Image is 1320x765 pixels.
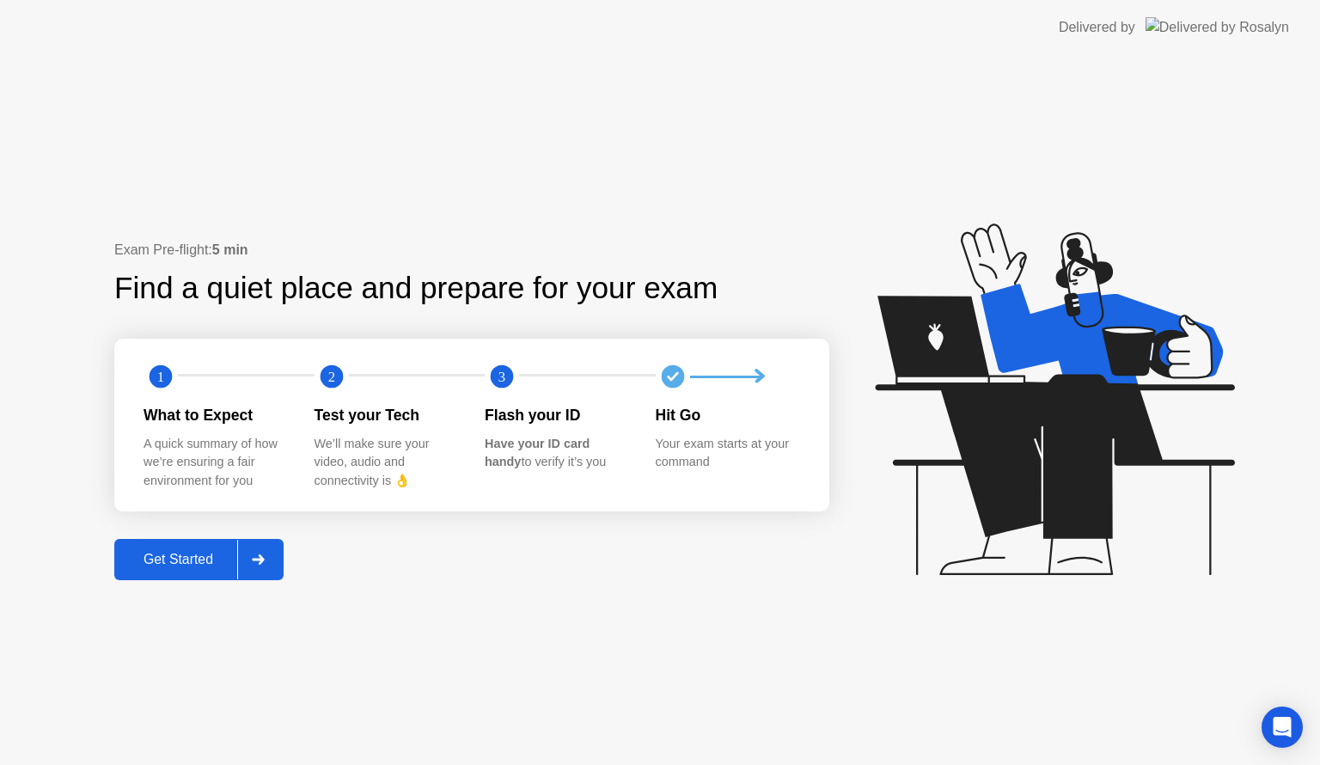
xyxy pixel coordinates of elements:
text: 1 [157,369,164,385]
div: Find a quiet place and prepare for your exam [114,266,720,311]
div: Open Intercom Messenger [1262,707,1303,748]
div: Hit Go [656,404,799,426]
div: to verify it’s you [485,435,628,472]
div: Exam Pre-flight: [114,240,829,260]
div: What to Expect [144,404,287,426]
div: Flash your ID [485,404,628,426]
b: 5 min [212,242,248,257]
div: Test your Tech [315,404,458,426]
div: Your exam starts at your command [656,435,799,472]
div: Delivered by [1059,17,1135,38]
text: 2 [327,369,334,385]
img: Delivered by Rosalyn [1146,17,1289,37]
div: We’ll make sure your video, audio and connectivity is 👌 [315,435,458,491]
text: 3 [498,369,505,385]
button: Get Started [114,539,284,580]
b: Have your ID card handy [485,437,590,469]
div: A quick summary of how we’re ensuring a fair environment for you [144,435,287,491]
div: Get Started [119,552,237,567]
